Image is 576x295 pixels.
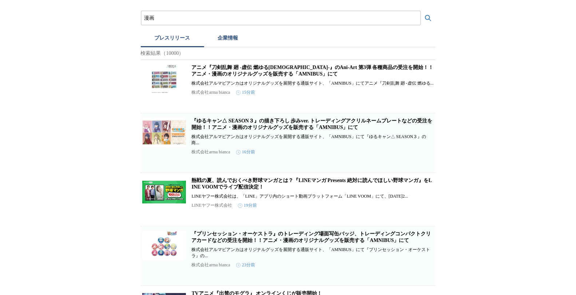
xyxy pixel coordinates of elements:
p: LINEヤフー株式会社は、「LINE」アプリ内のショート動画プラットフォーム「LINE VOOM」にて、[DATE]2... [192,193,434,199]
time: 19分前 [238,202,257,209]
a: 熱戦の夏、読んでおくべき野球マンガとは？『LINEマンガ Presents 絶対に読んでほしい野球マンガ』をLINE VOOMでライブ配信決定！ [192,178,432,190]
p: 株式会社アルマビアンカはオリジナルグッズを展開する通販サイト、「AMNIBUS」にて『プリンセッション・オーケストラ』の... [192,247,434,259]
p: 検索結果（10000） [141,47,436,60]
button: プレスリリース [141,31,204,47]
time: 16分前 [236,149,255,155]
img: 『ゆるキャン△ SEASON３』の描き下ろし 歩みver. トレーディングアクリルネームプレートなどの受注を開始！！アニメ・漫画のオリジナルグッズを販売する「AMNIBUS」にて [142,118,186,147]
p: 株式会社arma bianca [192,262,230,268]
p: 株式会社アルマビアンカはオリジナルグッズを展開する通販サイト、「AMNIBUS」にて『ゆるキャン△ SEASON３』の商... [192,134,434,146]
p: 株式会社arma bianca [192,89,230,96]
button: 検索する [421,11,436,25]
time: 23分前 [236,262,255,268]
button: 企業情報 [204,31,252,47]
a: アニメ『刀剣乱舞 廻 -虚伝 燃ゆる[DEMOGRAPHIC_DATA]-』のAni-Art 第3弾 各種商品の受注を開始！！アニメ・漫画のオリジナルグッズを販売する「AMNIBUS」にて [192,65,434,77]
img: アニメ『刀剣乱舞 廻 -虚伝 燃ゆる本能寺-』のAni-Art 第3弾 各種商品の受注を開始！！アニメ・漫画のオリジナルグッズを販売する「AMNIBUS」にて [142,64,186,93]
p: 株式会社アルマビアンカはオリジナルグッズを展開する通販サイト、「AMNIBUS」にてアニメ『刀剣乱舞 廻 -虚伝 燃ゆる... [192,80,434,86]
input: プレスリリースおよび企業を検索する [144,14,417,22]
p: LINEヤフー株式会社 [192,202,232,209]
img: 『プリンセッション・オーケストラ』のトレーディング場面写缶バッジ、トレーディングコンパクトクリアカードなどの受注を開始！！アニメ・漫画のオリジナルグッズを販売する「AMNIBUS」にて [142,231,186,260]
p: 株式会社arma bianca [192,149,230,155]
a: 『プリンセッション・オーケストラ』のトレーディング場面写缶バッジ、トレーディングコンパクトクリアカードなどの受注を開始！！アニメ・漫画のオリジナルグッズを販売する「AMNIBUS」にて [192,231,431,243]
a: 『ゆるキャン△ SEASON３』の描き下ろし 歩みver. トレーディングアクリルネームプレートなどの受注を開始！！アニメ・漫画のオリジナルグッズを販売する「AMNIBUS」にて [192,118,433,130]
time: 15分前 [236,89,255,96]
img: 熱戦の夏、読んでおくべき野球マンガとは？『LINEマンガ Presents 絶対に読んでほしい野球マンガ』をLINE VOOMでライブ配信決定！ [142,177,186,206]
